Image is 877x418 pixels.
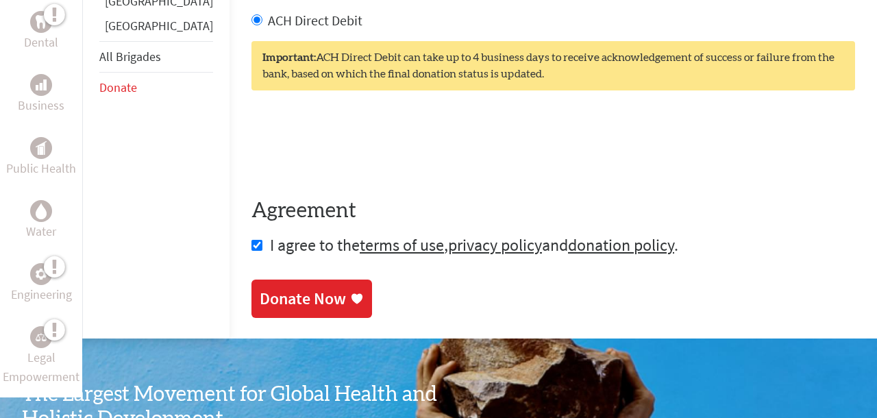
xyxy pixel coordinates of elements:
div: Legal Empowerment [30,326,52,348]
div: ACH Direct Debit can take up to 4 business days to receive acknowledgement of success or failure ... [251,41,855,90]
a: terms of use [360,234,444,256]
img: Engineering [36,269,47,280]
img: Business [36,79,47,90]
p: Business [18,96,64,115]
p: Legal Empowerment [3,348,79,386]
a: Donate [99,79,137,95]
a: BusinessBusiness [18,74,64,115]
strong: Important: [262,52,316,63]
p: Dental [24,33,58,52]
p: Public Health [6,159,76,178]
div: Business [30,74,52,96]
li: Donate [99,73,213,103]
img: Public Health [36,141,47,155]
label: ACH Direct Debit [268,12,362,29]
a: [GEOGRAPHIC_DATA] [105,18,213,34]
h4: Agreement [251,199,855,223]
a: WaterWater [26,200,56,241]
div: Water [30,200,52,222]
img: Water [36,204,47,219]
li: Panama [99,16,213,41]
a: EngineeringEngineering [11,263,72,304]
div: Public Health [30,137,52,159]
div: Dental [30,11,52,33]
img: Dental [36,16,47,29]
a: DentalDental [24,11,58,52]
div: Donate Now [260,288,346,310]
p: Engineering [11,285,72,304]
a: donation policy [568,234,674,256]
p: Water [26,222,56,241]
a: Donate Now [251,280,372,318]
span: I agree to the , and . [270,234,678,256]
a: Legal EmpowermentLegal Empowerment [3,326,79,386]
a: Public HealthPublic Health [6,137,76,178]
iframe: reCAPTCHA [251,118,460,171]
img: Legal Empowerment [36,333,47,341]
div: Engineering [30,263,52,285]
a: privacy policy [448,234,542,256]
li: All Brigades [99,41,213,73]
a: All Brigades [99,49,161,64]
